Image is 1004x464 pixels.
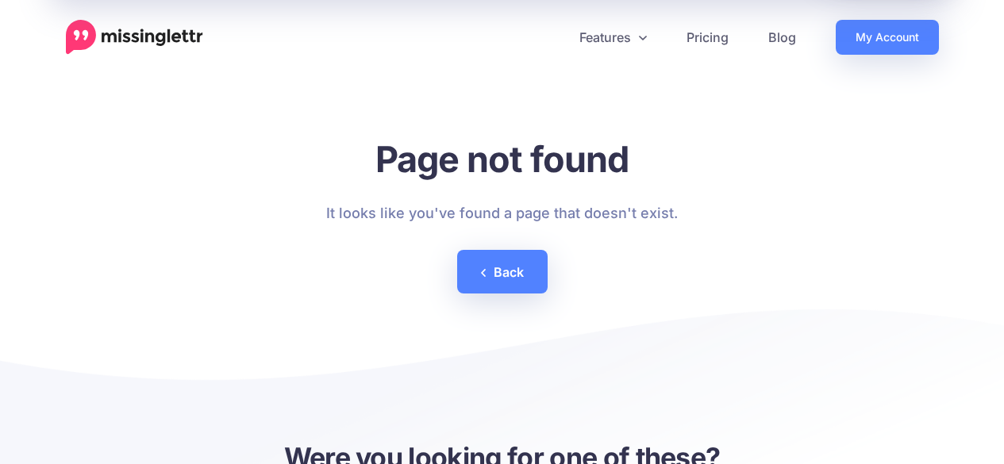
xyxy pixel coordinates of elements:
a: Pricing [667,20,748,55]
h1: Page not found [326,137,678,181]
a: My Account [836,20,939,55]
a: Blog [748,20,816,55]
a: Features [560,20,667,55]
a: Back [457,250,548,293]
p: It looks like you've found a page that doesn't exist. [326,201,678,226]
